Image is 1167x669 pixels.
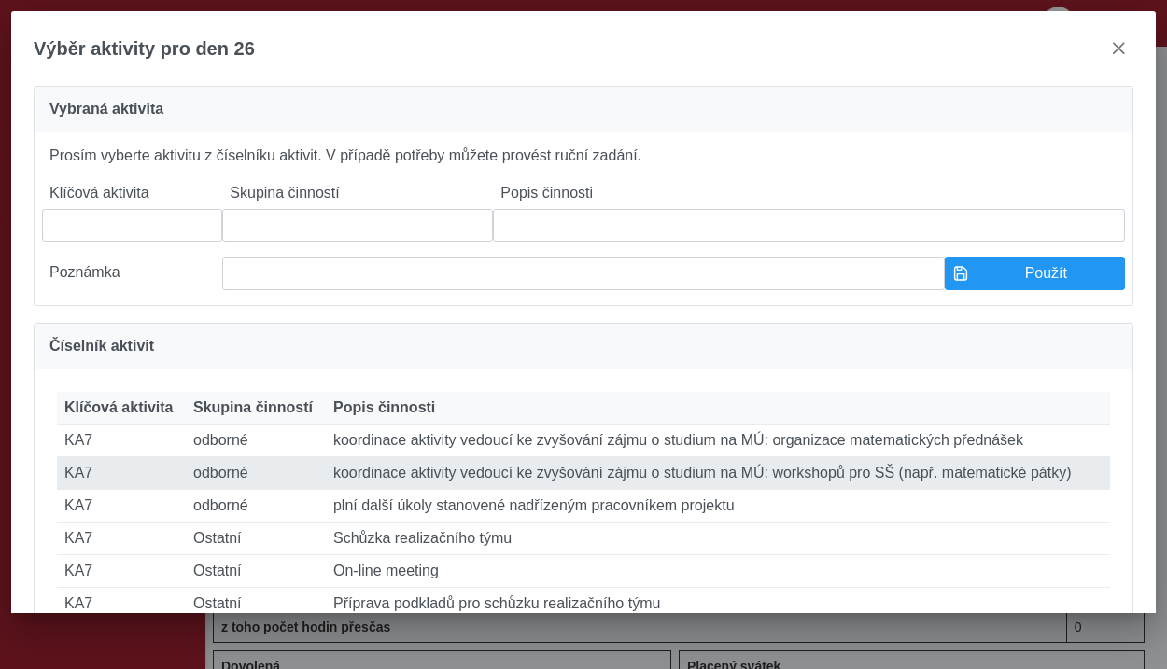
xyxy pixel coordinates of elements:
[57,523,186,555] td: KA7
[42,177,222,209] label: Klíčová aktivita
[186,457,326,490] td: odborné
[57,588,186,620] td: KA7
[945,257,1125,290] button: Použít
[42,257,222,290] label: Poznámka
[186,588,326,620] td: Ostatní
[49,339,154,354] span: Číselník aktivit
[326,457,1110,490] td: koordinace aktivity vedoucí ke zvyšování zájmu o studium na MÚ: workshopů pro SŠ (např. matematic...
[186,425,326,457] td: odborné
[326,588,1110,620] td: Příprava podkladů pro schůzku realizačního týmu
[333,399,435,416] span: Popis činnosti
[186,523,326,555] td: Ostatní
[193,399,313,416] span: Skupina činností
[326,523,1110,555] td: Schůzka realizačního týmu
[34,38,255,60] span: Výběr aktivity pro den 26
[326,490,1110,523] td: plní další úkoly stanovené nadřízeným pracovníkem projektu
[326,425,1110,457] td: koordinace aktivity vedoucí ke zvyšování zájmu o studium na MÚ: organizace matematických přednášek
[49,102,163,117] span: Vybraná aktivita
[222,177,493,209] label: Skupina činností
[57,490,186,523] td: KA7
[64,399,174,416] span: Klíčová aktivita
[57,425,186,457] td: KA7
[493,177,1125,209] label: Popis činnosti
[186,555,326,588] td: Ostatní
[34,132,1133,306] div: Prosím vyberte aktivitu z číselníku aktivit. V případě potřeby můžete provést ruční zadání.
[186,490,326,523] td: odborné
[57,555,186,588] td: KA7
[976,265,1117,282] span: Použít
[1104,34,1133,63] button: close
[57,457,186,490] td: KA7
[326,555,1110,588] td: On-line meeting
